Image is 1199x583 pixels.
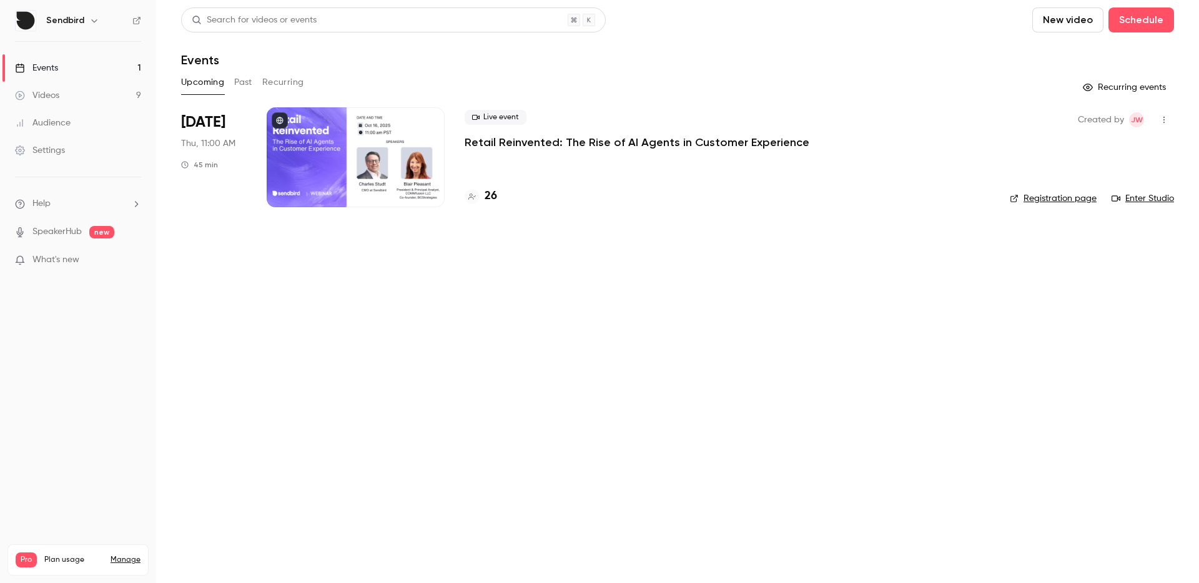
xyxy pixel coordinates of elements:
[16,552,37,567] span: Pro
[181,52,219,67] h1: Events
[1131,112,1143,127] span: JW
[181,160,218,170] div: 45 min
[32,225,82,238] a: SpeakerHub
[1129,112,1144,127] span: Jackie Wang
[126,255,141,266] iframe: Noticeable Trigger
[111,555,141,565] a: Manage
[32,253,79,267] span: What's new
[465,188,497,205] a: 26
[89,226,114,238] span: new
[1112,192,1174,205] a: Enter Studio
[181,112,225,132] span: [DATE]
[46,14,84,27] h6: Sendbird
[465,135,809,150] a: Retail Reinvented: The Rise of AI Agents in Customer Experience
[1078,112,1124,127] span: Created by
[1077,77,1174,97] button: Recurring events
[465,110,526,125] span: Live event
[1010,192,1097,205] a: Registration page
[192,14,317,27] div: Search for videos or events
[44,555,103,565] span: Plan usage
[1108,7,1174,32] button: Schedule
[15,117,71,129] div: Audience
[32,197,51,210] span: Help
[485,188,497,205] h4: 26
[16,11,36,31] img: Sendbird
[15,144,65,157] div: Settings
[15,89,59,102] div: Videos
[15,62,58,74] div: Events
[181,72,224,92] button: Upcoming
[181,107,247,207] div: Oct 16 Thu, 11:00 AM (America/Los Angeles)
[1032,7,1103,32] button: New video
[15,197,141,210] li: help-dropdown-opener
[262,72,304,92] button: Recurring
[234,72,252,92] button: Past
[181,137,235,150] span: Thu, 11:00 AM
